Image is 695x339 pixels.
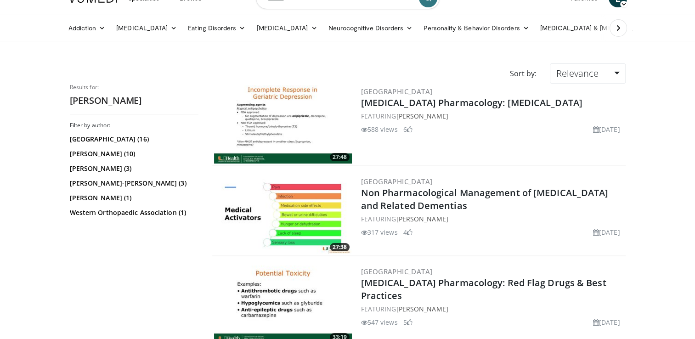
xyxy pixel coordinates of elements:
li: 4 [403,227,412,237]
li: 6 [403,124,412,134]
img: 37175366-ba4e-4275-9468-420cb95167ad.300x170_q85_crop-smart_upscale.jpg [214,175,352,254]
div: Sort by: [503,63,543,84]
a: [GEOGRAPHIC_DATA] [361,177,433,186]
p: Results for: [70,84,198,91]
a: Western Orthopaedic Association (1) [70,208,196,217]
a: [PERSON_NAME] [396,112,448,120]
img: 0d5e2b90-6f4e-40d0-ab67-e24f91530147.300x170_q85_crop-smart_upscale.jpg [214,85,352,164]
a: Relevance [550,63,625,84]
a: [GEOGRAPHIC_DATA] [361,267,433,276]
a: Addiction [63,19,111,37]
a: [MEDICAL_DATA] Pharmacology: [MEDICAL_DATA] [361,96,582,109]
a: Neurocognitive Disorders [323,19,418,37]
a: [MEDICAL_DATA] [251,19,322,37]
li: [DATE] [593,227,620,237]
h3: Filter by author: [70,122,198,129]
a: [PERSON_NAME] [396,305,448,313]
a: [MEDICAL_DATA] [111,19,182,37]
span: 27:38 [330,243,350,251]
h2: [PERSON_NAME] [70,95,198,107]
span: 27:48 [330,153,350,161]
a: [PERSON_NAME] [396,215,448,223]
a: 27:48 [214,85,352,164]
li: 547 views [361,317,398,327]
a: Non Pharmacological Management of [MEDICAL_DATA] and Related Dementias [361,186,609,212]
a: Eating Disorders [182,19,251,37]
a: 27:38 [214,175,352,254]
li: [DATE] [593,317,620,327]
a: [GEOGRAPHIC_DATA] (16) [70,135,196,144]
li: 317 views [361,227,398,237]
a: [MEDICAL_DATA] Pharmacology: Red Flag Drugs & Best Practices [361,277,606,302]
a: [PERSON_NAME] (10) [70,149,196,158]
a: [PERSON_NAME] (3) [70,164,196,173]
li: [DATE] [593,124,620,134]
div: FEATURING [361,304,624,314]
div: FEATURING [361,214,624,224]
li: 5 [403,317,412,327]
a: [GEOGRAPHIC_DATA] [361,87,433,96]
div: FEATURING [361,111,624,121]
span: Relevance [556,67,598,79]
a: [PERSON_NAME] (1) [70,193,196,203]
a: Personality & Behavior Disorders [418,19,534,37]
a: [PERSON_NAME]-[PERSON_NAME] (3) [70,179,196,188]
li: 588 views [361,124,398,134]
a: [MEDICAL_DATA] & [MEDICAL_DATA] [535,19,666,37]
